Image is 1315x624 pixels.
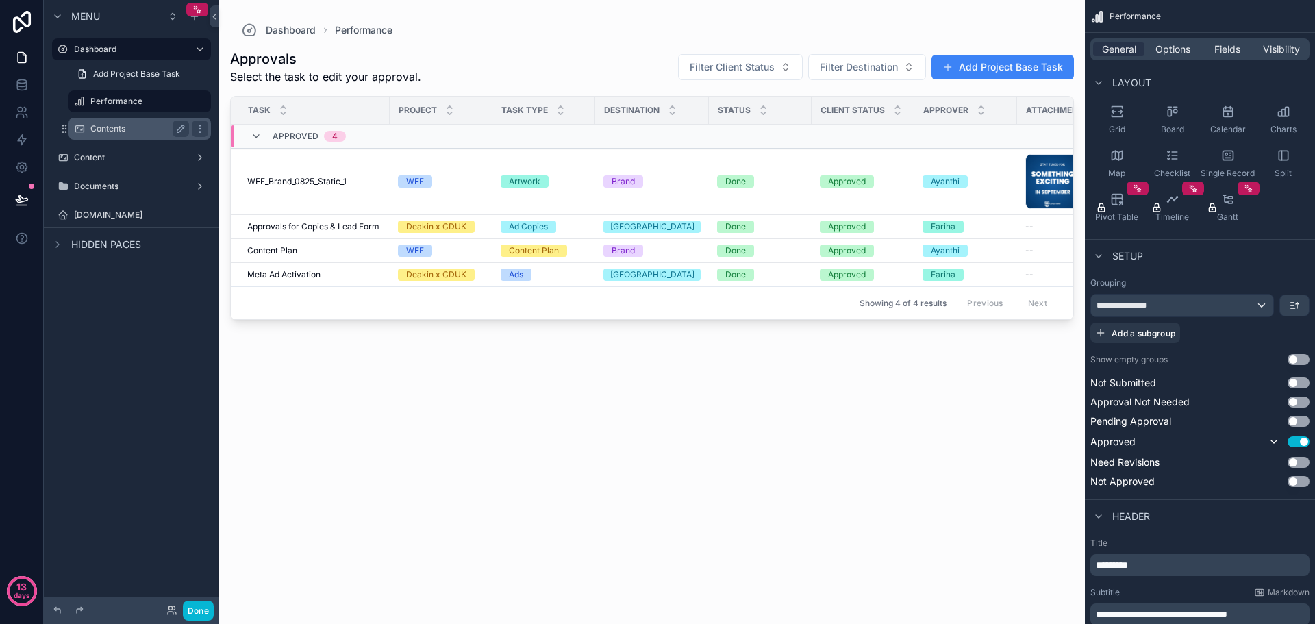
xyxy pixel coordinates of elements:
[1161,124,1184,135] span: Board
[1268,587,1310,598] span: Markdown
[1090,475,1155,488] span: Not Approved
[1090,323,1180,343] button: Add a subgroup
[1090,277,1126,288] label: Grouping
[71,238,141,251] span: Hidden pages
[821,105,885,116] span: Client Status
[74,210,208,221] label: [DOMAIN_NAME]
[1090,587,1120,598] label: Subtitle
[860,298,947,309] span: Showing 4 of 4 results
[90,96,203,107] label: Performance
[68,118,211,140] a: Contents
[1112,76,1151,90] span: Layout
[1090,395,1190,409] span: Approval Not Needed
[332,131,338,142] div: 4
[248,105,271,116] span: Task
[1110,11,1161,22] span: Performance
[1090,143,1143,184] button: Map
[604,105,660,116] span: Destination
[52,147,211,169] a: Content
[1090,376,1156,390] span: Not Submitted
[74,44,184,55] label: Dashboard
[1154,168,1190,179] span: Checklist
[1095,212,1138,223] span: Pivot Table
[16,580,27,594] p: 13
[1201,99,1254,140] button: Calendar
[399,105,437,116] span: Project
[1112,249,1143,263] span: Setup
[68,90,211,112] a: Performance
[14,586,30,605] p: days
[93,68,180,79] span: Add Project Base Task
[1090,414,1171,428] span: Pending Approval
[52,38,211,60] a: Dashboard
[1263,42,1300,56] span: Visibility
[1112,328,1175,338] span: Add a subgroup
[1201,143,1254,184] button: Single Record
[1254,587,1310,598] a: Markdown
[501,105,548,116] span: Task Type
[1201,168,1255,179] span: Single Record
[52,204,211,226] a: [DOMAIN_NAME]
[1201,187,1254,228] button: Gantt
[90,123,184,134] label: Contents
[74,181,189,192] label: Documents
[1090,554,1310,576] div: scrollable content
[1146,143,1199,184] button: Checklist
[1146,99,1199,140] button: Board
[68,63,211,85] a: Add Project Base Task
[1090,99,1143,140] button: Grid
[1108,168,1125,179] span: Map
[1026,105,1089,116] span: Attachments
[1090,187,1143,228] button: Pivot Table
[1270,124,1297,135] span: Charts
[1275,168,1292,179] span: Split
[273,131,318,142] span: Approved
[1155,42,1190,56] span: Options
[1090,455,1160,469] span: Need Revisions
[71,10,100,23] span: Menu
[74,152,189,163] label: Content
[52,175,211,197] a: Documents
[1109,124,1125,135] span: Grid
[718,105,751,116] span: Status
[1102,42,1136,56] span: General
[1090,435,1136,449] span: Approved
[1090,354,1168,365] label: Show empty groups
[1217,212,1238,223] span: Gantt
[1090,538,1310,549] label: Title
[1214,42,1240,56] span: Fields
[1257,99,1310,140] button: Charts
[1155,212,1189,223] span: Timeline
[183,601,214,621] button: Done
[1210,124,1246,135] span: Calendar
[1146,187,1199,228] button: Timeline
[923,105,968,116] span: Approver
[1112,510,1150,523] span: Header
[1257,143,1310,184] button: Split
